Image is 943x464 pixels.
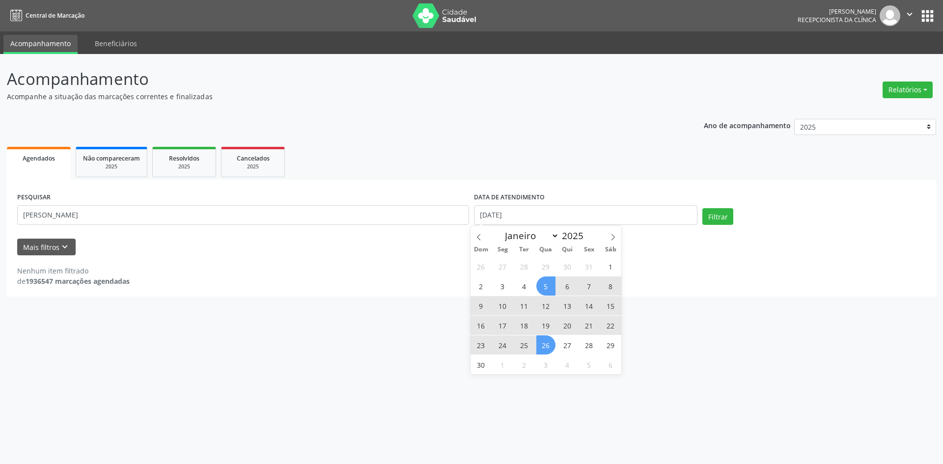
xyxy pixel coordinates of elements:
img: img [880,5,900,26]
span: Novembro 26, 2025 [536,335,555,355]
p: Acompanhe a situação das marcações correntes e finalizadas [7,91,657,102]
span: Novembro 25, 2025 [515,335,534,355]
span: Novembro 16, 2025 [471,316,491,335]
div: 2025 [160,163,209,170]
span: Novembro 18, 2025 [515,316,534,335]
div: Nenhum item filtrado [17,266,130,276]
span: Novembro 20, 2025 [558,316,577,335]
span: Resolvidos [169,154,199,163]
span: Qui [556,246,578,253]
input: Nome, código do beneficiário ou CPF [17,205,469,225]
span: Novembro 13, 2025 [558,296,577,315]
span: Dezembro 3, 2025 [536,355,555,374]
span: Novembro 19, 2025 [536,316,555,335]
span: Sáb [600,246,621,253]
span: Qua [535,246,556,253]
select: Month [500,229,559,243]
span: Cancelados [237,154,270,163]
span: Novembro 23, 2025 [471,335,491,355]
div: de [17,276,130,286]
span: Ter [513,246,535,253]
div: [PERSON_NAME] [798,7,876,16]
span: Recepcionista da clínica [798,16,876,24]
span: Outubro 29, 2025 [536,257,555,276]
button: apps [919,7,936,25]
span: Outubro 26, 2025 [471,257,491,276]
span: Novembro 30, 2025 [471,355,491,374]
a: Acompanhamento [3,35,78,54]
span: Outubro 30, 2025 [558,257,577,276]
div: 2025 [83,163,140,170]
span: Novembro 11, 2025 [515,296,534,315]
span: Dezembro 4, 2025 [558,355,577,374]
i:  [904,9,915,20]
span: Novembro 29, 2025 [601,335,620,355]
button: Relatórios [883,82,933,98]
span: Seg [492,246,513,253]
span: Novembro 14, 2025 [580,296,599,315]
span: Novembro 28, 2025 [580,335,599,355]
span: Novembro 2, 2025 [471,276,491,296]
label: PESQUISAR [17,190,51,205]
span: Novembro 15, 2025 [601,296,620,315]
span: Novembro 1, 2025 [601,257,620,276]
input: Selecione um intervalo [474,205,697,225]
span: Agendados [23,154,55,163]
span: Novembro 3, 2025 [493,276,512,296]
span: Novembro 8, 2025 [601,276,620,296]
button: Mais filtroskeyboard_arrow_down [17,239,76,256]
span: Novembro 9, 2025 [471,296,491,315]
input: Year [559,229,591,242]
span: Dezembro 2, 2025 [515,355,534,374]
span: Novembro 7, 2025 [580,276,599,296]
p: Acompanhamento [7,67,657,91]
a: Beneficiários [88,35,144,52]
span: Novembro 5, 2025 [536,276,555,296]
a: Central de Marcação [7,7,84,24]
label: DATA DE ATENDIMENTO [474,190,545,205]
span: Novembro 22, 2025 [601,316,620,335]
button:  [900,5,919,26]
span: Outubro 27, 2025 [493,257,512,276]
p: Ano de acompanhamento [704,119,791,131]
span: Dezembro 1, 2025 [493,355,512,374]
span: Sex [578,246,600,253]
button: Filtrar [702,208,733,225]
span: Dezembro 5, 2025 [580,355,599,374]
span: Dezembro 6, 2025 [601,355,620,374]
span: Novembro 12, 2025 [536,296,555,315]
strong: 1936547 marcações agendadas [26,276,130,286]
span: Novembro 21, 2025 [580,316,599,335]
span: Outubro 31, 2025 [580,257,599,276]
span: Não compareceram [83,154,140,163]
span: Novembro 17, 2025 [493,316,512,335]
span: Novembro 6, 2025 [558,276,577,296]
div: 2025 [228,163,277,170]
span: Central de Marcação [26,11,84,20]
span: Outubro 28, 2025 [515,257,534,276]
span: Novembro 4, 2025 [515,276,534,296]
i: keyboard_arrow_down [59,242,70,252]
span: Dom [471,246,492,253]
span: Novembro 27, 2025 [558,335,577,355]
span: Novembro 10, 2025 [493,296,512,315]
span: Novembro 24, 2025 [493,335,512,355]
